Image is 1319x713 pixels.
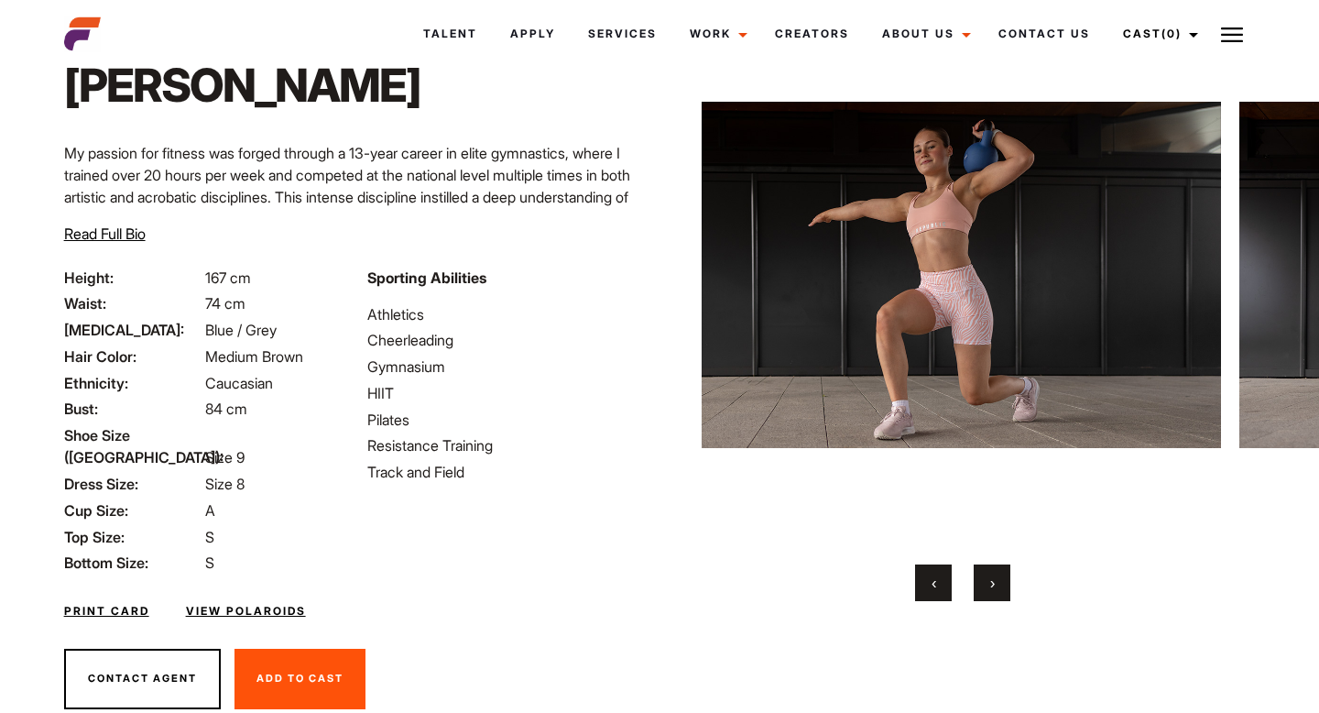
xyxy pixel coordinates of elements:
span: 167 cm [205,269,251,287]
span: Medium Brown [205,347,303,366]
span: Dress Size: [64,473,202,495]
h1: [PERSON_NAME] [64,58,420,113]
li: Track and Field [367,461,649,483]
span: S [205,528,214,546]
button: Read Full Bio [64,223,146,245]
strong: Sporting Abilities [367,269,486,287]
button: Add To Cast [234,649,365,709]
p: My passion for fitness was forged through a 13-year career in elite gymnastics, where I trained o... [64,142,649,318]
span: Bust: [64,398,202,420]
span: Previous [932,574,936,592]
li: Cheerleading [367,329,649,351]
button: Contact Agent [64,649,221,709]
a: Talent [407,9,494,59]
span: Waist: [64,292,202,314]
span: Hair Color: [64,346,202,367]
span: (0) [1161,27,1182,40]
span: Blue / Grey [205,321,277,339]
li: Athletics [367,303,649,325]
a: Print Card [64,603,149,620]
a: Apply [494,9,572,59]
span: [MEDICAL_DATA]: [64,319,202,341]
a: Work [673,9,758,59]
img: cropped-aefm-brand-fav-22-square.png [64,16,101,52]
span: Height: [64,267,202,289]
span: Next [990,574,995,592]
span: S [205,554,214,572]
span: Cup Size: [64,499,202,521]
span: A [205,501,215,520]
span: Caucasian [205,374,273,392]
span: 74 cm [205,294,245,313]
span: Size 9 [205,448,245,466]
span: Shoe Size ([GEOGRAPHIC_DATA]): [64,424,202,468]
a: About Us [866,9,982,59]
a: Services [572,9,673,59]
span: 84 cm [205,400,247,418]
img: Burger icon [1221,24,1243,46]
li: Pilates [367,409,649,431]
span: Top Size: [64,526,202,548]
a: Cast(0) [1106,9,1209,59]
span: Add To Cast [256,672,343,685]
a: Contact Us [982,9,1106,59]
a: View Polaroids [186,603,306,620]
li: Gymnasium [367,356,649,378]
span: Ethnicity: [64,372,202,394]
li: HIIT [367,382,649,404]
span: Bottom Size: [64,552,202,574]
span: Size 8 [205,475,245,493]
span: Read Full Bio [64,225,146,243]
li: Resistance Training [367,434,649,456]
a: Creators [758,9,866,59]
